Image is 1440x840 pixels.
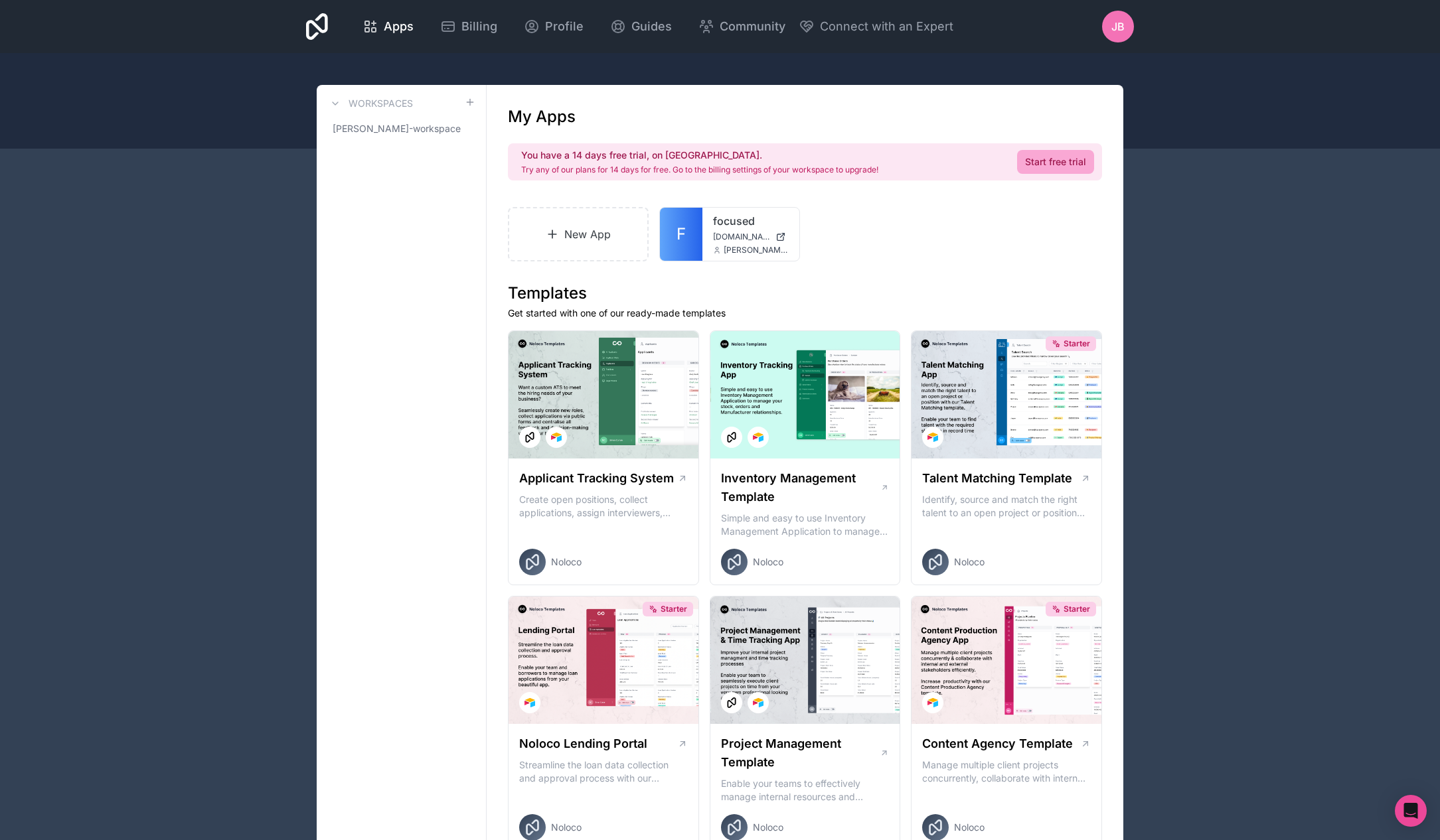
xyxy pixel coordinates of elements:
span: Noloco [753,555,783,569]
h1: Talent Matching Template [922,469,1072,488]
img: Airtable Logo [551,432,562,443]
p: Simple and easy to use Inventory Management Application to manage your stock, orders and Manufact... [721,512,890,538]
p: Enable your teams to effectively manage internal resources and execute client projects on time. [721,777,890,804]
span: JB [1111,19,1125,35]
span: Guides [631,17,672,36]
p: Streamline the loan data collection and approval process with our Lending Portal template. [519,758,688,785]
p: Get started with one of our ready-made templates [508,307,1102,320]
span: Starter [1064,604,1090,614]
img: Airtable Logo [753,432,763,443]
p: Identify, source and match the right talent to an open project or position with our Talent Matchi... [922,493,1091,520]
span: Starter [1064,338,1090,349]
h1: My Apps [508,106,576,127]
div: Open Intercom Messenger [1395,795,1427,827]
img: Airtable Logo [524,697,535,708]
span: Community [720,17,785,36]
h1: Templates [508,283,1102,304]
a: Community [688,12,796,41]
img: Airtable Logo [927,432,938,443]
h1: Inventory Management Template [721,469,880,506]
h1: Project Management Template [721,735,880,772]
p: Manage multiple client projects concurrently, collaborate with internal and external stakeholders... [922,758,1091,785]
span: Noloco [954,555,985,569]
span: [DOMAIN_NAME] [713,232,770,242]
span: Starter [661,604,687,614]
span: Connect with an Expert [820,17,953,36]
h3: Workspaces [349,97,413,110]
h2: You have a 14 days free trial, on [GEOGRAPHIC_DATA]. [521,149,878,162]
span: Profile [545,17,584,36]
span: Noloco [753,821,783,834]
span: [PERSON_NAME][EMAIL_ADDRESS][DOMAIN_NAME] [724,245,789,255]
a: Apps [352,12,424,41]
span: Noloco [954,821,985,834]
a: New App [508,207,649,261]
a: [PERSON_NAME]-workspace [327,117,475,141]
a: F [660,208,702,261]
span: Billing [461,17,497,36]
button: Connect with an Expert [799,17,953,36]
a: Guides [600,12,682,41]
p: Create open positions, collect applications, assign interviewers, centralise candidate feedback a... [519,493,688,520]
a: focused [713,213,789,229]
span: F [677,224,686,245]
a: Start free trial [1017,150,1094,174]
img: Airtable Logo [753,697,763,708]
a: [DOMAIN_NAME] [713,232,789,242]
h1: Applicant Tracking System [519,469,674,488]
a: Workspaces [327,96,413,111]
span: Noloco [551,821,582,834]
a: Billing [430,12,508,41]
img: Airtable Logo [927,697,938,708]
span: [PERSON_NAME]-workspace [333,122,461,135]
span: Noloco [551,555,582,569]
a: Profile [513,12,594,41]
p: Try any of our plans for 14 days for free. Go to the billing settings of your workspace to upgrade! [521,165,878,175]
h1: Noloco Lending Portal [519,735,647,753]
h1: Content Agency Template [922,735,1073,753]
span: Apps [384,17,414,36]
